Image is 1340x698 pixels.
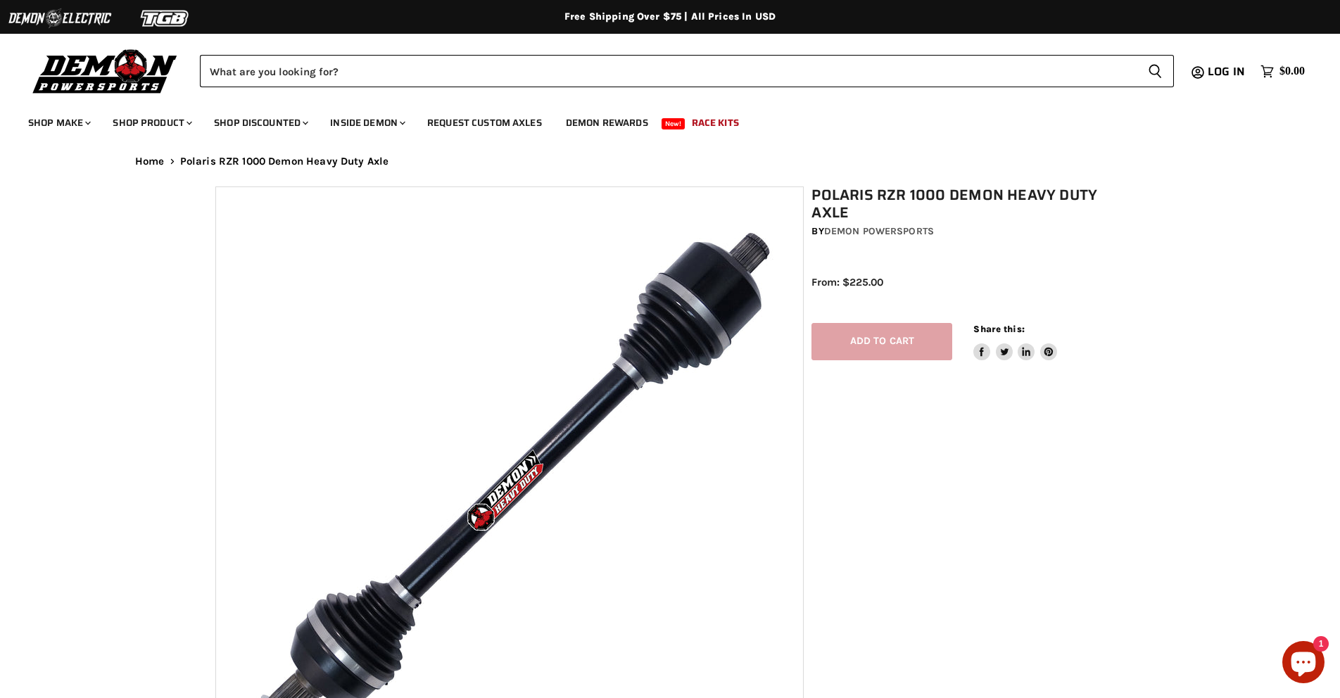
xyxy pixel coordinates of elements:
[107,11,1233,23] div: Free Shipping Over $75 | All Prices In USD
[811,224,1132,239] div: by
[681,108,750,137] a: Race Kits
[28,46,182,96] img: Demon Powersports
[320,108,414,137] a: Inside Demon
[102,108,201,137] a: Shop Product
[107,156,1233,167] nav: Breadcrumbs
[662,118,685,129] span: New!
[824,225,934,237] a: Demon Powersports
[1253,61,1312,82] a: $0.00
[1201,65,1253,78] a: Log in
[417,108,552,137] a: Request Custom Axles
[811,186,1132,222] h1: Polaris RZR 1000 Demon Heavy Duty Axle
[973,323,1057,360] aside: Share this:
[1137,55,1174,87] button: Search
[200,55,1174,87] form: Product
[555,108,659,137] a: Demon Rewards
[18,103,1301,137] ul: Main menu
[1278,641,1329,687] inbox-online-store-chat: Shopify online store chat
[203,108,317,137] a: Shop Discounted
[811,276,883,288] span: From: $225.00
[113,5,218,32] img: TGB Logo 2
[200,55,1137,87] input: Search
[135,156,165,167] a: Home
[18,108,99,137] a: Shop Make
[180,156,389,167] span: Polaris RZR 1000 Demon Heavy Duty Axle
[1279,65,1305,78] span: $0.00
[973,324,1024,334] span: Share this:
[7,5,113,32] img: Demon Electric Logo 2
[1208,63,1245,80] span: Log in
